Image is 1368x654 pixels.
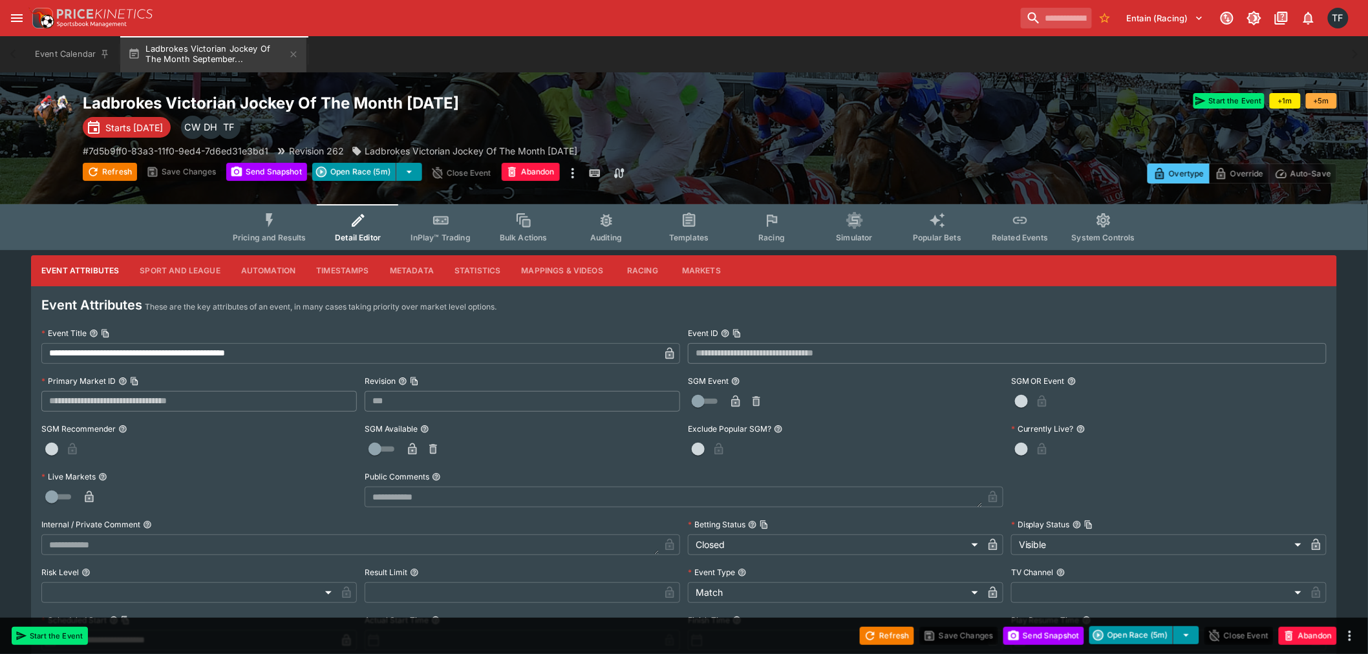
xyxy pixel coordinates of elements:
[217,116,240,139] div: Tom Flynn
[721,329,730,338] button: Event IDCopy To Clipboard
[688,567,735,578] p: Event Type
[121,616,130,625] button: Copy To Clipboard
[432,472,441,481] button: Public Comments
[105,121,163,134] p: Starts [DATE]
[688,615,730,626] p: Finish Time
[760,520,769,529] button: Copy To Clipboard
[1119,8,1212,28] button: Select Tenant
[688,423,771,434] p: Exclude Popular SGM?
[181,116,204,139] div: Chris Winter
[688,534,983,555] div: Closed
[1089,626,1173,644] button: Open Race (5m)
[1011,375,1065,386] p: SGM OR Event
[89,329,98,338] button: Event TitleCopy To Clipboard
[758,233,785,242] span: Racing
[1056,568,1065,577] button: TV Channel
[365,144,577,158] p: Ladbrokes Victorian Jockey Of The Month [DATE]
[27,36,118,72] button: Event Calendar
[1011,534,1306,555] div: Visible
[672,255,731,286] button: Markets
[41,328,87,339] p: Event Title
[226,163,307,181] button: Send Snapshot
[688,375,729,386] p: SGM Event
[199,116,222,139] div: Dan Hooper
[1011,567,1054,578] p: TV Channel
[1279,627,1337,645] button: Abandon
[365,615,429,626] p: Actual Start Time
[398,377,407,386] button: RevisionCopy To Clipboard
[312,163,396,181] button: Open Race (5m)
[1021,8,1092,28] input: search
[431,616,440,625] button: Actual Start Time
[1342,628,1358,644] button: more
[1269,163,1337,184] button: Auto-Save
[365,471,429,482] p: Public Comments
[1073,520,1082,529] button: Display StatusCopy To Clipboard
[335,233,381,242] span: Detail Editor
[1084,520,1093,529] button: Copy To Clipboard
[1148,163,1210,184] button: Overtype
[411,233,471,242] span: InPlay™ Trading
[669,233,709,242] span: Templates
[1297,6,1320,30] button: Notifications
[688,519,745,530] p: Betting Status
[312,163,422,181] div: split button
[41,375,116,386] p: Primary Market ID
[1148,163,1337,184] div: Start From
[1082,616,1091,625] button: Play Resume Time
[732,329,742,338] button: Copy To Clipboard
[41,567,79,578] p: Risk Level
[129,255,230,286] button: Sport and League
[41,423,116,434] p: SGM Recommender
[1095,8,1115,28] button: No Bookmarks
[1279,628,1337,641] span: Mark an event as closed and abandoned.
[1230,167,1263,180] p: Override
[41,297,142,313] h4: Event Attributes
[120,36,306,72] button: Ladbrokes Victorian Jockey Of The Month September...
[1243,6,1266,30] button: Toggle light/dark mode
[306,255,379,286] button: Timestamps
[731,377,740,386] button: SGM Event
[81,568,91,577] button: Risk Level
[502,163,560,181] button: Abandon
[130,377,139,386] button: Copy To Clipboard
[41,615,107,626] p: Scheduled Start
[1306,93,1337,109] button: +5m
[28,5,54,31] img: PriceKinetics Logo
[1089,626,1199,644] div: split button
[83,144,268,158] p: Copy To Clipboard
[31,255,129,286] button: Event Attributes
[1209,163,1269,184] button: Override
[83,163,137,181] button: Refresh
[614,255,672,286] button: Racing
[1169,167,1204,180] p: Overtype
[1067,377,1076,386] button: SGM OR Event
[233,233,306,242] span: Pricing and Results
[365,375,396,386] p: Revision
[83,93,710,113] h2: Copy To Clipboard
[118,377,127,386] button: Primary Market IDCopy To Clipboard
[379,255,444,286] button: Metadata
[145,301,497,313] p: These are the key attributes of an event, in many cases taking priority over market level options.
[1173,626,1199,644] button: select merge strategy
[420,425,429,434] button: SGM Available
[1328,8,1349,28] div: Tom Flynn
[31,93,72,134] img: horse_racing.png
[688,582,983,603] div: Match
[565,163,581,184] button: more
[12,627,88,645] button: Start the Event
[1003,627,1084,645] button: Send Snapshot
[396,163,422,181] button: select merge strategy
[1324,4,1352,32] button: Tom Flynn
[410,568,419,577] button: Result Limit
[410,377,419,386] button: Copy To Clipboard
[500,233,548,242] span: Bulk Actions
[444,255,511,286] button: Statistics
[738,568,747,577] button: Event Type
[222,204,1146,250] div: Event type filters
[1072,233,1135,242] span: System Controls
[57,9,153,19] img: PriceKinetics
[1076,425,1085,434] button: Currently Live?
[1215,6,1239,30] button: Connected to PK
[992,233,1048,242] span: Related Events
